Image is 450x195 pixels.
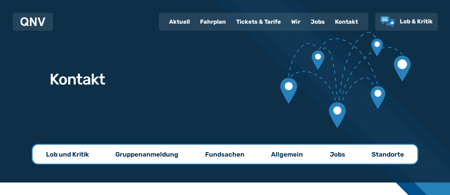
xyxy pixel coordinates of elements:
[103,145,191,164] a: Gruppenanmeldung
[330,13,363,30] a: Kontakt
[258,145,316,164] a: Allgemein
[271,150,303,159] p: Allgemein
[205,150,244,159] p: Fundsachen
[330,150,345,159] p: Jobs
[306,13,330,30] a: Jobs
[46,150,89,159] p: Lob und Kritik
[115,150,178,159] p: Gruppenanmeldung
[286,13,306,30] a: Wir
[317,145,358,164] a: Jobs
[380,16,433,28] a: Lob & Kritik
[359,145,417,164] a: Standorte
[192,145,257,164] a: Fundsachen
[164,13,195,30] a: Aktuell
[231,13,286,30] a: Tickets & Tarife
[400,18,433,25] span: Lob & Kritik
[20,17,45,26] img: QNV Logo
[50,72,105,87] h1: Kontakt
[20,15,45,28] a: QNV Logo
[372,150,404,159] p: Standorte
[195,13,231,30] a: Fahrplan
[280,32,411,128] img: Verbundene Kartenmarkierungen
[33,145,102,164] a: Lob und Kritik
